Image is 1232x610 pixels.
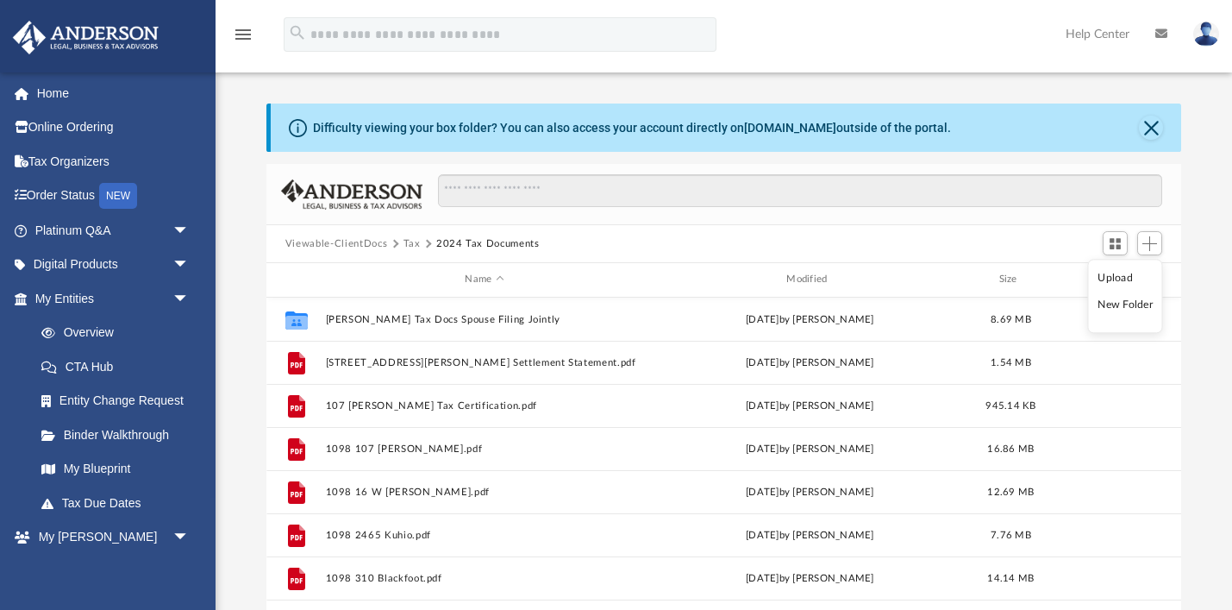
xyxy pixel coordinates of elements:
[324,272,642,287] div: Name
[274,272,317,287] div: id
[403,236,421,252] button: Tax
[991,357,1031,367] span: 1.54 MB
[99,183,137,209] div: NEW
[172,213,207,248] span: arrow_drop_down
[24,384,216,418] a: Entity Change Request
[24,452,207,487] a: My Blueprint
[12,76,216,110] a: Home
[288,23,307,42] i: search
[12,281,216,316] a: My Entitiesarrow_drop_down
[172,281,207,317] span: arrow_drop_down
[436,236,540,252] button: 2024 Tax Documents
[650,272,968,287] div: Modified
[985,400,1035,410] span: 945.14 KB
[233,33,253,45] a: menu
[325,314,643,325] button: [PERSON_NAME] Tax Docs Spouse Filing Jointly
[233,24,253,45] i: menu
[285,236,387,252] button: Viewable-ClientDocs
[1137,231,1163,255] button: Add
[24,349,216,384] a: CTA Hub
[1098,297,1153,315] li: New Folder
[991,314,1031,324] span: 8.69 MB
[651,441,969,456] div: [DATE] by [PERSON_NAME]
[12,110,216,145] a: Online Ordering
[172,520,207,556] span: arrow_drop_down
[1053,272,1173,287] div: id
[325,357,643,368] button: [STREET_ADDRESS][PERSON_NAME] Settlement Statement.pdf
[651,398,969,413] div: [DATE] by [PERSON_NAME]
[24,316,216,350] a: Overview
[1103,231,1129,255] button: Switch to Grid View
[438,174,1162,207] input: Search files and folders
[1139,116,1163,140] button: Close
[976,272,1045,287] div: Size
[325,573,643,584] button: 1098 310 Blackfoot.pdf
[1098,269,1153,287] li: Upload
[651,355,969,370] div: [DATE] by [PERSON_NAME]
[651,570,969,586] div: [DATE] by [PERSON_NAME]
[651,484,969,500] div: [DATE] by [PERSON_NAME]
[12,520,207,575] a: My [PERSON_NAME] Teamarrow_drop_down
[8,21,164,54] img: Anderson Advisors Platinum Portal
[1193,22,1219,47] img: User Pic
[12,213,216,248] a: Platinum Q&Aarrow_drop_down
[12,179,216,214] a: Order StatusNEW
[12,248,216,282] a: Digital Productsarrow_drop_down
[325,487,643,498] button: 1098 16 W [PERSON_NAME].pdf
[991,530,1031,539] span: 7.76 MB
[12,144,216,179] a: Tax Organizers
[325,443,643,455] button: 1098 107 [PERSON_NAME].pdf
[1088,260,1163,334] ul: Add
[325,400,643,412] button: 107 [PERSON_NAME] Tax Certification.pdf
[744,121,836,135] a: [DOMAIN_NAME]
[172,248,207,283] span: arrow_drop_down
[987,573,1034,582] span: 14.14 MB
[313,119,951,137] div: Difficulty viewing your box folder? You can also access your account directly on outside of the p...
[651,527,969,543] div: [DATE] by [PERSON_NAME]
[24,486,216,520] a: Tax Due Dates
[24,418,216,452] a: Binder Walkthrough
[987,487,1034,496] span: 12.69 MB
[651,311,969,327] div: [DATE] by [PERSON_NAME]
[987,443,1034,453] span: 16.86 MB
[325,530,643,541] button: 1098 2465 Kuhio.pdf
